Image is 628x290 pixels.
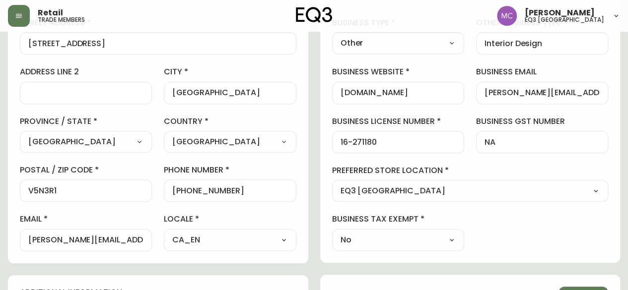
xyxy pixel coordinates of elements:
label: preferred store location [332,165,609,176]
h5: eq3 [GEOGRAPHIC_DATA] [525,17,604,23]
label: business email [476,66,608,77]
label: city [164,66,296,77]
span: [PERSON_NAME] [525,9,595,17]
label: postal / zip code [20,165,152,175]
img: logo [296,7,333,23]
img: 6dbdb61c5655a9a555815750a11666cc [497,6,517,26]
label: phone number [164,165,296,175]
label: business tax exempt [332,214,464,225]
label: locale [164,214,296,225]
label: address line 2 [20,66,152,77]
label: province / state [20,116,152,127]
label: country [164,116,296,127]
label: business gst number [476,116,608,127]
label: email [20,214,152,225]
label: business license number [332,116,464,127]
span: Retail [38,9,63,17]
label: business website [332,66,464,77]
h5: trade members [38,17,85,23]
input: https://www.designshop.com [341,88,456,98]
